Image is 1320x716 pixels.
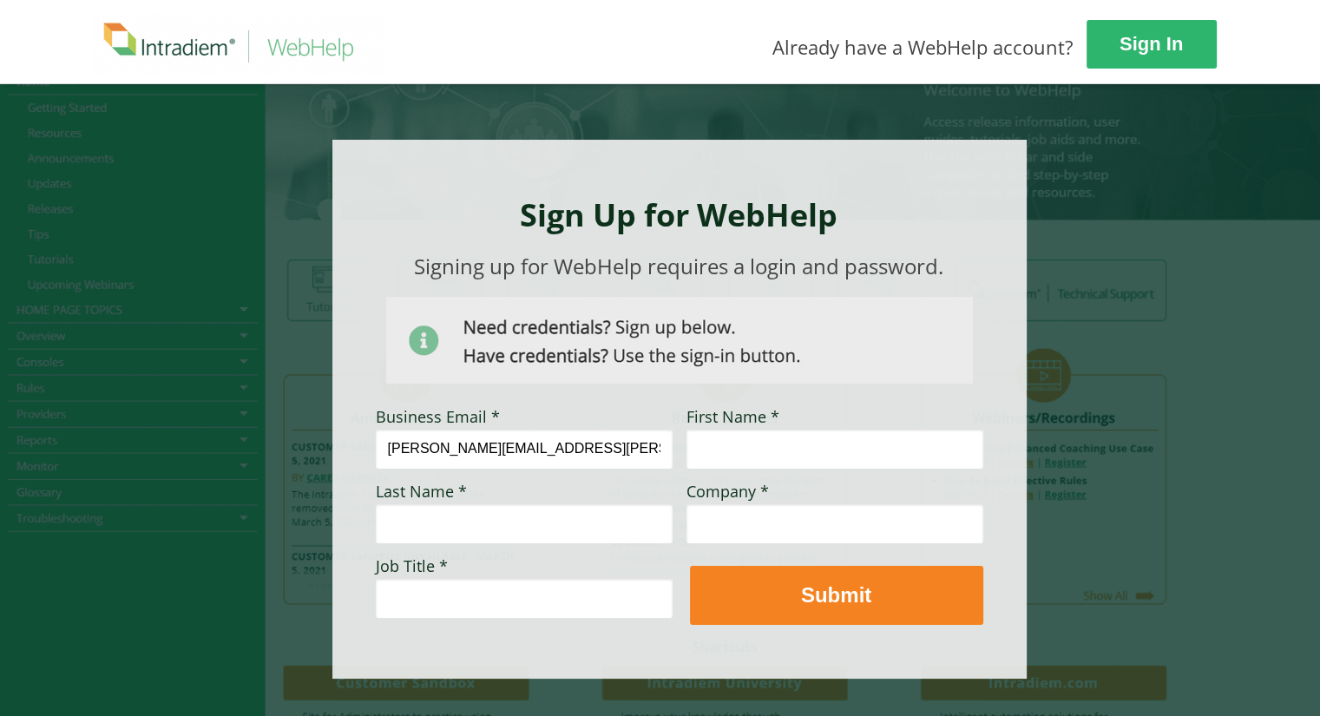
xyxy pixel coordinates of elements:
button: Submit [690,566,983,625]
img: Need Credentials? Sign up below. Have Credentials? Use the sign-in button. [386,297,973,384]
span: Last Name * [376,481,467,502]
strong: Submit [801,583,871,607]
span: Already have a WebHelp account? [772,34,1074,60]
strong: Sign In [1120,33,1183,55]
span: Business Email * [376,406,500,427]
span: Signing up for WebHelp requires a login and password. [414,252,943,280]
strong: Sign Up for WebHelp [520,194,837,236]
a: Sign In [1087,20,1217,69]
span: Company * [686,481,769,502]
span: First Name * [686,406,779,427]
span: Job Title * [376,555,448,576]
